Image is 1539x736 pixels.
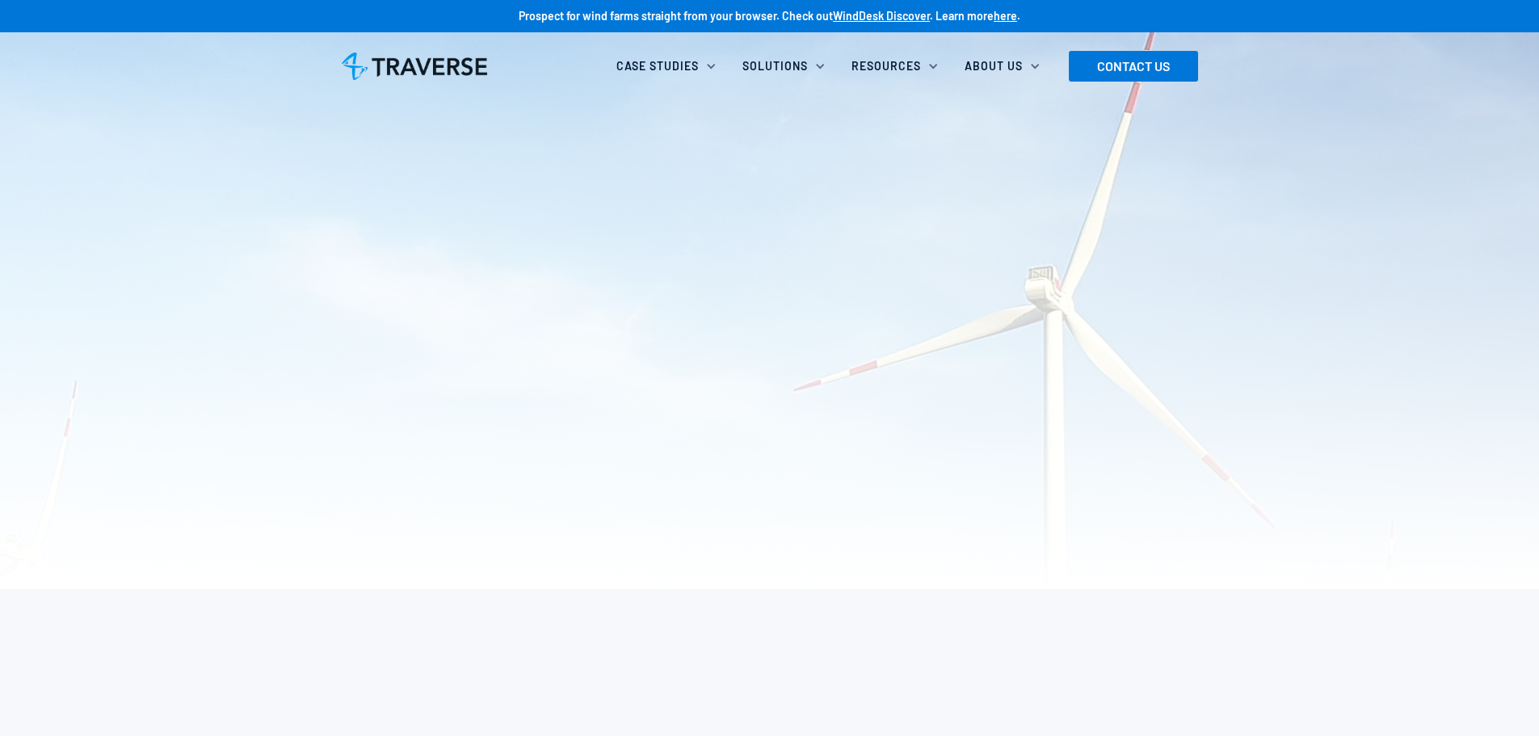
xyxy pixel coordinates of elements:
[742,58,808,74] div: Solutions
[833,9,930,23] a: WindDesk Discover
[851,58,921,74] div: Resources
[519,9,833,23] strong: Prospect for wind farms straight from your browser. Check out
[930,9,994,23] strong: . Learn more
[965,58,1023,74] div: About Us
[994,9,1017,23] a: here
[607,48,733,84] div: Case Studies
[616,58,699,74] div: Case Studies
[1069,51,1198,82] a: CONTACT US
[1017,9,1020,23] strong: .
[842,48,955,84] div: Resources
[733,48,842,84] div: Solutions
[955,48,1057,84] div: About Us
